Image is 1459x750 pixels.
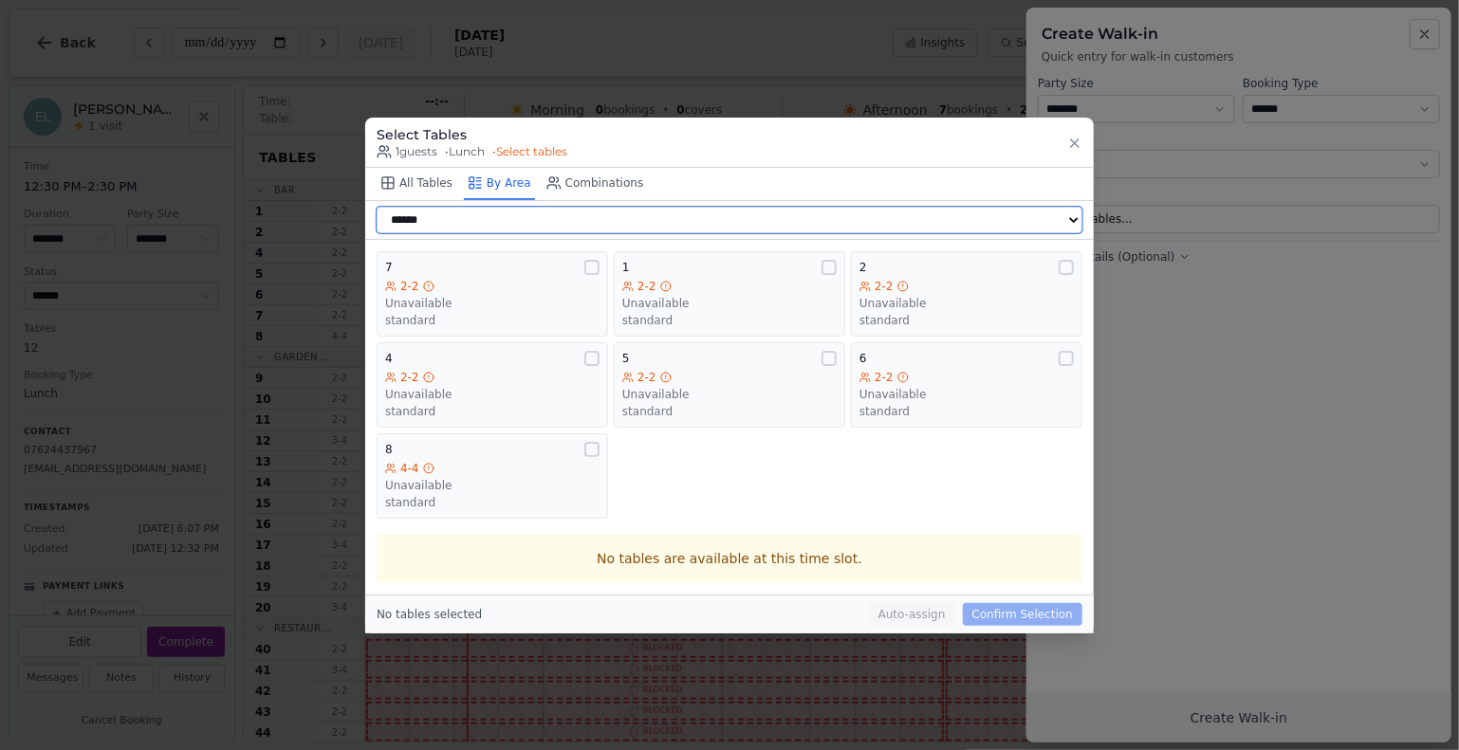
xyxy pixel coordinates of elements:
[859,313,1074,328] div: standard
[963,603,1082,626] button: Confirm Selection
[859,260,867,275] span: 2
[875,279,894,294] span: 2-2
[859,404,1074,419] div: standard
[851,251,1082,337] button: 22-2Unavailablestandard
[637,370,656,385] span: 2-2
[622,404,837,419] div: standard
[400,279,419,294] span: 2-2
[859,351,867,366] span: 6
[614,342,845,428] button: 52-2Unavailablestandard
[622,313,837,328] div: standard
[385,260,393,275] span: 7
[385,442,393,457] span: 8
[400,370,419,385] span: 2-2
[637,279,656,294] span: 2-2
[377,251,608,337] button: 72-2Unavailablestandard
[377,144,437,159] span: 1 guests
[851,342,1082,428] button: 62-2Unavailablestandard
[859,387,1074,402] div: Unavailable
[377,433,608,519] button: 84-4Unavailablestandard
[859,296,1074,311] div: Unavailable
[377,342,608,428] button: 42-2Unavailablestandard
[622,387,837,402] div: Unavailable
[385,495,600,510] div: standard
[622,260,630,275] span: 1
[622,296,837,311] div: Unavailable
[875,370,894,385] span: 2-2
[392,549,1067,568] p: No tables are available at this time slot.
[385,296,600,311] div: Unavailable
[385,351,393,366] span: 4
[400,461,419,476] span: 4-4
[492,144,567,159] span: • Select tables
[385,404,600,419] div: standard
[445,144,485,159] span: • Lunch
[614,251,845,337] button: 12-2Unavailablestandard
[377,607,482,622] div: No tables selected
[543,168,648,200] button: Combinations
[377,168,456,200] button: All Tables
[377,125,567,144] h3: Select Tables
[385,478,600,493] div: Unavailable
[385,313,600,328] div: standard
[622,351,630,366] span: 5
[385,387,600,402] div: Unavailable
[464,168,535,200] button: By Area
[869,603,955,626] button: Auto-assign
